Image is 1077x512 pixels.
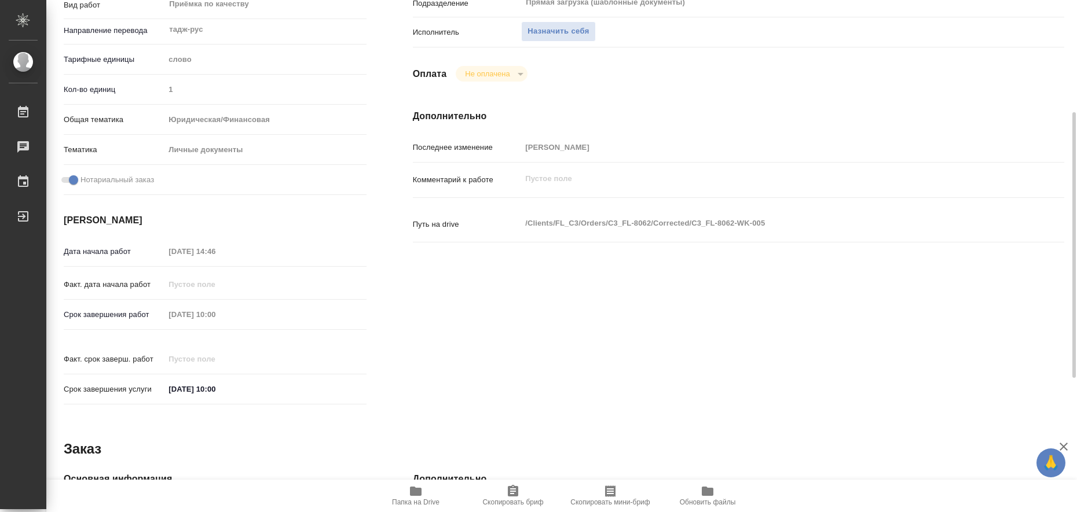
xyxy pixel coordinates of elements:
[64,114,164,126] p: Общая тематика
[164,50,366,69] div: слово
[64,54,164,65] p: Тарифные единицы
[64,246,164,257] p: Дата начала работ
[456,66,527,82] div: Не оплачена
[521,139,1010,156] input: Пустое поле
[64,353,164,365] p: Факт. срок заверш. работ
[392,498,439,506] span: Папка на Drive
[482,498,543,506] span: Скопировать бриф
[164,306,266,323] input: Пустое поле
[521,213,1010,233] textarea: /Clients/FL_C3/Orders/C3_FL-8062/Corrected/C3_FL-8062-WK-005
[413,174,522,186] p: Комментарий к работе
[413,219,522,230] p: Путь на drive
[64,309,164,321] p: Срок завершения работ
[464,480,562,512] button: Скопировать бриф
[413,472,1064,486] h4: Дополнительно
[570,498,650,506] span: Скопировать мини-бриф
[164,351,266,367] input: Пустое поле
[413,142,522,153] p: Последнее изменение
[164,81,366,98] input: Пустое поле
[413,27,522,38] p: Исполнитель
[64,213,367,227] h4: [PERSON_NAME]
[164,276,266,293] input: Пустое поле
[1036,448,1065,477] button: 🙏
[413,67,447,81] h4: Оплата
[64,25,164,36] p: Направление перевода
[164,140,366,160] div: Личные документы
[367,480,464,512] button: Папка на Drive
[64,84,164,95] p: Кол-во единиц
[64,472,367,486] h4: Основная информация
[527,25,589,38] span: Назначить себя
[461,69,513,79] button: Не оплачена
[64,384,164,395] p: Срок завершения услуги
[80,174,154,186] span: Нотариальный заказ
[413,109,1064,123] h4: Дополнительно
[164,381,266,397] input: ✎ Введи что-нибудь
[1041,451,1061,475] span: 🙏
[164,243,266,260] input: Пустое поле
[64,279,164,290] p: Факт. дата начала работ
[521,21,595,42] button: Назначить себя
[659,480,756,512] button: Обновить файлы
[64,144,164,156] p: Тематика
[164,110,366,130] div: Юридическая/Финансовая
[64,440,101,458] h2: Заказ
[562,480,659,512] button: Скопировать мини-бриф
[680,498,736,506] span: Обновить файлы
